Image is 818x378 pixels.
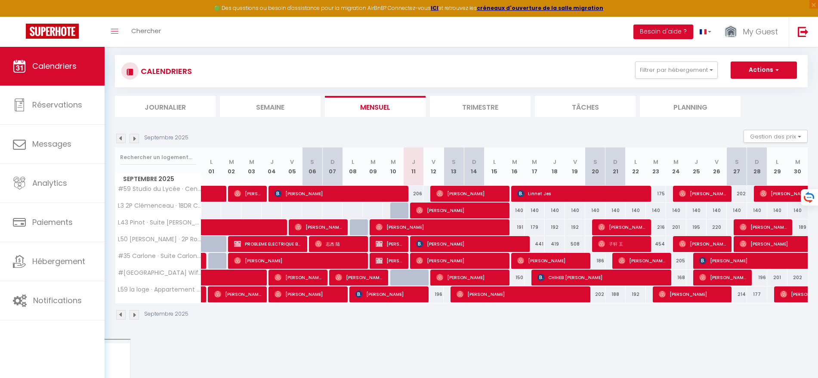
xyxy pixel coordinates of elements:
div: Domaine: [DOMAIN_NAME] [22,22,97,29]
span: [PERSON_NAME] [618,252,666,269]
span: My Guest [743,26,778,37]
span: [PERSON_NAME] Propriétaire [376,236,403,252]
span: Linnet Jes [517,185,645,202]
th: 29 [767,148,787,186]
div: 202 [585,286,605,302]
div: 140 [525,203,545,218]
span: [PERSON_NAME] [517,252,585,269]
div: 201 [666,219,686,235]
th: 30 [787,148,808,186]
th: 22 [626,148,646,186]
img: ... [724,25,737,40]
div: 192 [626,286,646,302]
div: 186 [585,253,605,269]
span: Septembre 2025 [115,173,201,185]
div: 454 [646,236,666,252]
span: [PERSON_NAME] [436,269,504,286]
span: [PERSON_NAME] [679,185,726,202]
th: 01 [201,148,222,186]
span: L3 2P Clémenceau · 1BDR Clemenceau, central, 10 min Place Massena-AC [117,203,203,209]
span: [PERSON_NAME] [PERSON_NAME] [376,252,403,269]
span: [PERSON_NAME] [355,286,423,302]
div: 140 [727,203,747,218]
span: [PERSON_NAME] [416,236,524,252]
abbr: M [673,158,679,166]
abbr: D [330,158,335,166]
a: ICI [431,4,438,12]
li: Planning [640,96,741,117]
th: 03 [241,148,262,186]
div: 150 [504,270,525,286]
abbr: V [432,158,435,166]
abbr: M [370,158,376,166]
img: Super Booking [26,24,79,39]
div: 177 [747,286,767,302]
div: 179 [525,219,545,235]
th: 16 [504,148,525,186]
span: [PERSON_NAME] [740,219,787,235]
abbr: M [795,158,800,166]
abbr: S [310,158,314,166]
abbr: S [452,158,456,166]
a: Chercher [125,17,167,47]
div: 140 [504,203,525,218]
abbr: J [695,158,698,166]
a: créneaux d'ouverture de la salle migration [477,4,603,12]
li: Trimestre [430,96,531,117]
div: 140 [707,203,727,218]
button: Besoin d'aide ? [633,25,693,39]
th: 08 [343,148,363,186]
span: [PERSON_NAME] [416,252,504,269]
th: 28 [747,148,767,186]
div: 192 [565,219,585,235]
img: logout [798,26,809,37]
div: 140 [747,203,767,218]
abbr: J [553,158,556,166]
span: #35 Carlone · Suite Carlone 5min de la mer/ Clim et Terrasse [117,253,203,259]
th: 12 [423,148,444,186]
div: 441 [525,236,545,252]
span: [PERSON_NAME] [335,269,383,286]
div: 188 [605,286,626,302]
span: #[GEOGRAPHIC_DATA] Wifi 5mins Tram T1 [117,270,203,276]
span: [PERSON_NAME] [234,252,362,269]
button: Ouvrir le widget de chat LiveChat [7,3,33,29]
span: 子轩 王 [598,236,645,252]
span: [PERSON_NAME] [376,219,504,235]
span: Paiements [32,217,73,227]
th: 11 [403,148,423,186]
th: 13 [444,148,464,186]
abbr: J [270,158,274,166]
div: 214 [727,286,747,302]
th: 14 [464,148,484,186]
th: 25 [686,148,707,186]
div: 175 [646,186,666,202]
span: CHIHEB [PERSON_NAME] [537,269,666,286]
abbr: V [290,158,294,166]
abbr: M [391,158,396,166]
th: 04 [262,148,282,186]
li: Tâches [535,96,636,117]
span: [PERSON_NAME] [598,219,645,235]
span: [PERSON_NAME] [416,202,504,218]
span: Réservations [32,99,82,110]
span: L50 [PERSON_NAME] · 2P Roba Capeo Vue Mer IloveNice/[PERSON_NAME] et ClIM [117,236,203,243]
th: 26 [707,148,727,186]
th: 15 [484,148,504,186]
abbr: M [653,158,658,166]
button: Filtrer par hébergement [635,61,718,79]
div: 195 [686,219,707,235]
abbr: V [573,158,577,166]
th: 21 [605,148,626,186]
div: 216 [646,219,666,235]
abbr: L [634,158,637,166]
div: 191 [504,219,525,235]
div: 140 [787,203,808,218]
span: [PERSON_NAME] [436,185,504,202]
input: Rechercher un logement... [120,150,196,165]
p: Septembre 2025 [144,310,188,318]
span: Notifications [33,295,82,306]
span: [PERSON_NAME] [457,286,585,302]
div: 196 [423,286,444,302]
